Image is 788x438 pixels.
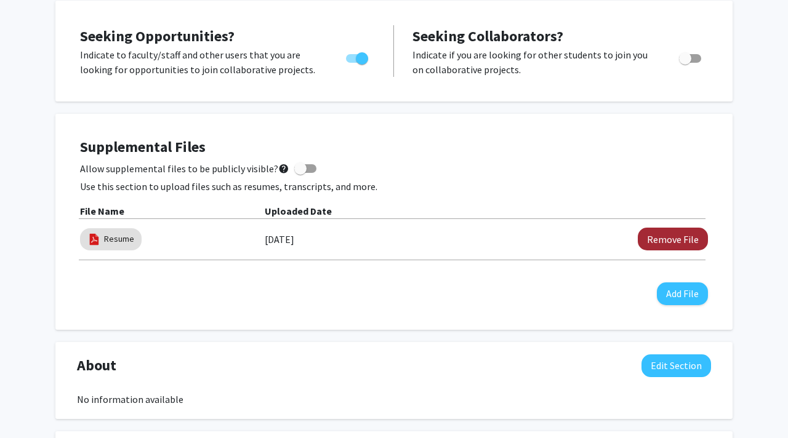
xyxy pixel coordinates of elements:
[80,205,124,217] b: File Name
[674,47,708,66] div: Toggle
[77,354,116,376] span: About
[9,383,52,429] iframe: Chat
[104,233,134,245] a: Resume
[641,354,711,377] button: Edit About
[278,161,289,176] mat-icon: help
[77,392,711,407] div: No information available
[265,229,294,250] label: [DATE]
[657,282,708,305] button: Add File
[341,47,375,66] div: Toggle
[87,233,101,246] img: pdf_icon.png
[638,228,708,250] button: Remove Resume File
[80,161,289,176] span: Allow supplemental files to be publicly visible?
[265,205,332,217] b: Uploaded Date
[80,138,708,156] h4: Supplemental Files
[412,47,656,77] p: Indicate if you are looking for other students to join you on collaborative projects.
[80,47,323,77] p: Indicate to faculty/staff and other users that you are looking for opportunities to join collabor...
[80,26,235,46] span: Seeking Opportunities?
[412,26,563,46] span: Seeking Collaborators?
[80,179,708,194] p: Use this section to upload files such as resumes, transcripts, and more.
